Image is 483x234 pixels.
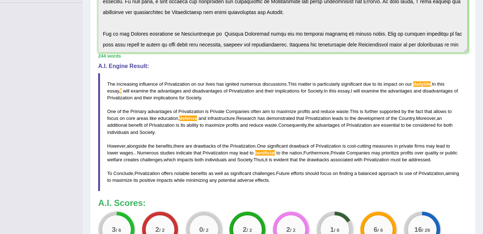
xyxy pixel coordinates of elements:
span: Privatization [164,81,190,87]
span: while [174,177,185,183]
span: of [144,122,148,128]
span: to [401,122,405,128]
span: as [209,171,214,176]
span: offers [161,171,173,176]
blockquote: . . , . , . . , . . , . , . , , . - . , , . , . , . , . [98,73,468,192]
span: influence [139,81,158,87]
span: The personal pronoun “I” should be uppercase. (did you mean: I) [120,88,122,94]
span: an [437,116,442,121]
big: 2 [155,226,159,234]
div: 244 words [98,53,468,59]
span: essay [107,88,119,94]
big: 16 [414,226,422,234]
big: 2 [243,226,247,234]
span: there [173,143,184,149]
span: Privatization [364,157,389,162]
span: for [179,95,184,100]
span: the [380,88,387,94]
span: Privatization [230,143,256,149]
span: Society [186,95,201,100]
span: advantages [148,109,172,114]
span: advantages [158,88,182,94]
span: lives [206,81,215,87]
span: Two consecutive dots (did you mean: .) [135,150,136,156]
span: creates [124,157,139,162]
span: any [209,177,217,183]
span: drawback [289,143,309,149]
span: Moreover [416,116,436,121]
span: essential [381,122,400,128]
span: adverse [237,177,254,183]
span: to [372,81,376,87]
span: the [350,116,356,121]
span: Possible spelling mistake found. (did you mean: beneficial) [255,150,275,156]
span: to [277,150,281,156]
span: implications [154,95,178,100]
span: Future [276,171,290,176]
span: Companies [346,150,370,156]
span: Private [331,150,345,156]
span: development [357,116,384,121]
span: often [251,109,261,114]
span: of [386,116,389,121]
span: for [301,88,306,94]
span: maximize [205,122,225,128]
span: be [406,122,411,128]
span: Thus [254,157,264,162]
span: the [308,122,314,128]
span: is [205,109,209,114]
span: is [176,122,179,128]
span: ability [187,122,199,128]
span: this [329,88,336,94]
span: leads [332,116,343,121]
span: and [228,157,236,162]
span: the [222,143,229,149]
span: profits [226,122,238,128]
span: However [107,143,126,149]
span: advantages [388,88,412,94]
span: well [215,171,223,176]
span: is [313,81,316,87]
span: Possible typo: you repeated a whitespace (did you mean: ) [142,122,144,128]
span: The [107,81,115,87]
span: Privatization [346,122,372,128]
span: be [402,157,407,162]
span: will [354,88,360,94]
span: the [408,109,414,114]
span: essay [338,88,350,94]
span: This [350,109,359,114]
span: Privatization [202,150,228,156]
span: maximize [112,177,132,183]
span: balanced [358,171,377,176]
span: the [148,143,154,149]
span: wages [120,150,133,156]
span: cost [347,143,356,149]
span: infrastructure [208,116,235,121]
span: Country [398,116,415,121]
span: is [342,143,346,149]
span: Numerous [137,150,159,156]
span: may [426,143,435,149]
small: / 26 [422,228,430,233]
span: lead [240,150,249,156]
big: 3 [112,226,116,234]
span: Private [210,109,224,114]
span: waste [265,122,277,128]
span: aim [263,109,270,114]
span: associated [331,157,353,162]
span: Society [307,88,323,94]
small: / 2 [290,228,296,233]
small: / 6 [115,228,121,233]
span: indicate [176,150,192,156]
span: lead [436,143,445,149]
big: 6 [374,226,378,234]
span: Privatization [305,116,331,121]
span: its [378,81,382,87]
span: private [399,143,413,149]
span: reduce [321,109,335,114]
span: in [394,143,398,149]
span: areas [137,116,149,121]
span: and [240,122,248,128]
span: a [354,171,357,176]
span: benefit [128,122,142,128]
